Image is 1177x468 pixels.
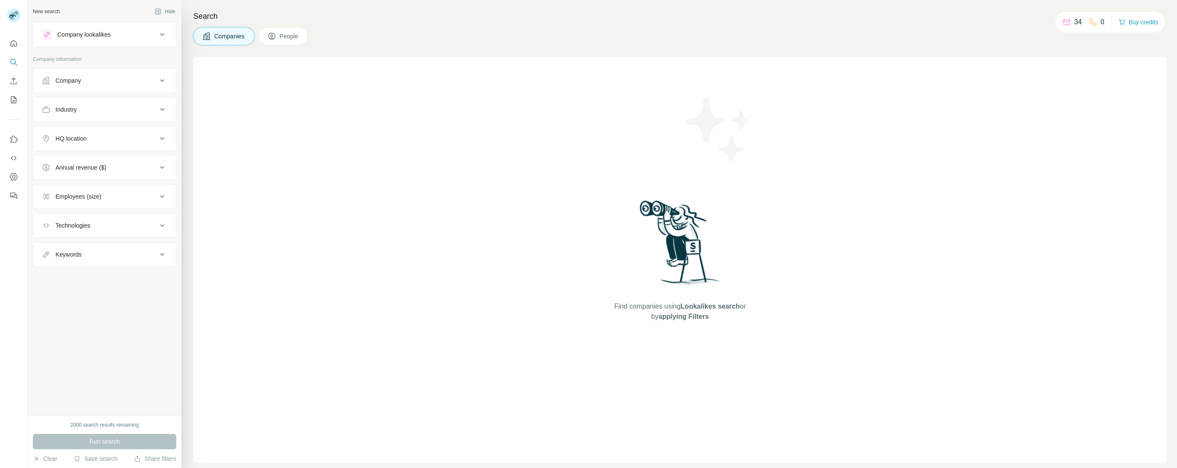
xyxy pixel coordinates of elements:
[33,8,60,15] div: New search
[1101,17,1104,27] p: 0
[7,132,20,147] button: Use Surfe on LinkedIn
[7,36,20,51] button: Quick start
[33,70,176,91] button: Company
[33,24,176,45] button: Company lookalikes
[70,421,139,429] div: 2000 search results remaining
[33,99,176,120] button: Industry
[57,30,111,39] div: Company lookalikes
[33,454,57,463] button: Clear
[33,55,176,63] p: Company information
[55,105,77,114] div: Industry
[33,244,176,265] button: Keywords
[612,301,748,322] span: Find companies using or by
[55,192,101,201] div: Employees (size)
[1074,17,1082,27] p: 34
[55,221,90,230] div: Technologies
[55,250,82,259] div: Keywords
[658,313,709,320] span: applying Filters
[680,91,757,168] img: Surfe Illustration - Stars
[55,134,87,143] div: HQ location
[149,5,181,18] button: Hide
[214,32,245,40] span: Companies
[7,169,20,185] button: Dashboard
[33,128,176,149] button: HQ location
[7,92,20,107] button: My lists
[193,10,1167,22] h4: Search
[280,32,299,40] span: People
[33,157,176,178] button: Annual revenue ($)
[55,163,106,172] div: Annual revenue ($)
[636,198,725,293] img: Surfe Illustration - Woman searching with binoculars
[55,76,81,85] div: Company
[74,454,117,463] button: Save search
[33,215,176,236] button: Technologies
[7,73,20,89] button: Enrich CSV
[33,186,176,207] button: Employees (size)
[7,55,20,70] button: Search
[7,150,20,166] button: Use Surfe API
[1119,16,1158,28] button: Buy credits
[134,454,176,463] button: Share filters
[681,303,740,310] span: Lookalikes search
[7,188,20,203] button: Feedback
